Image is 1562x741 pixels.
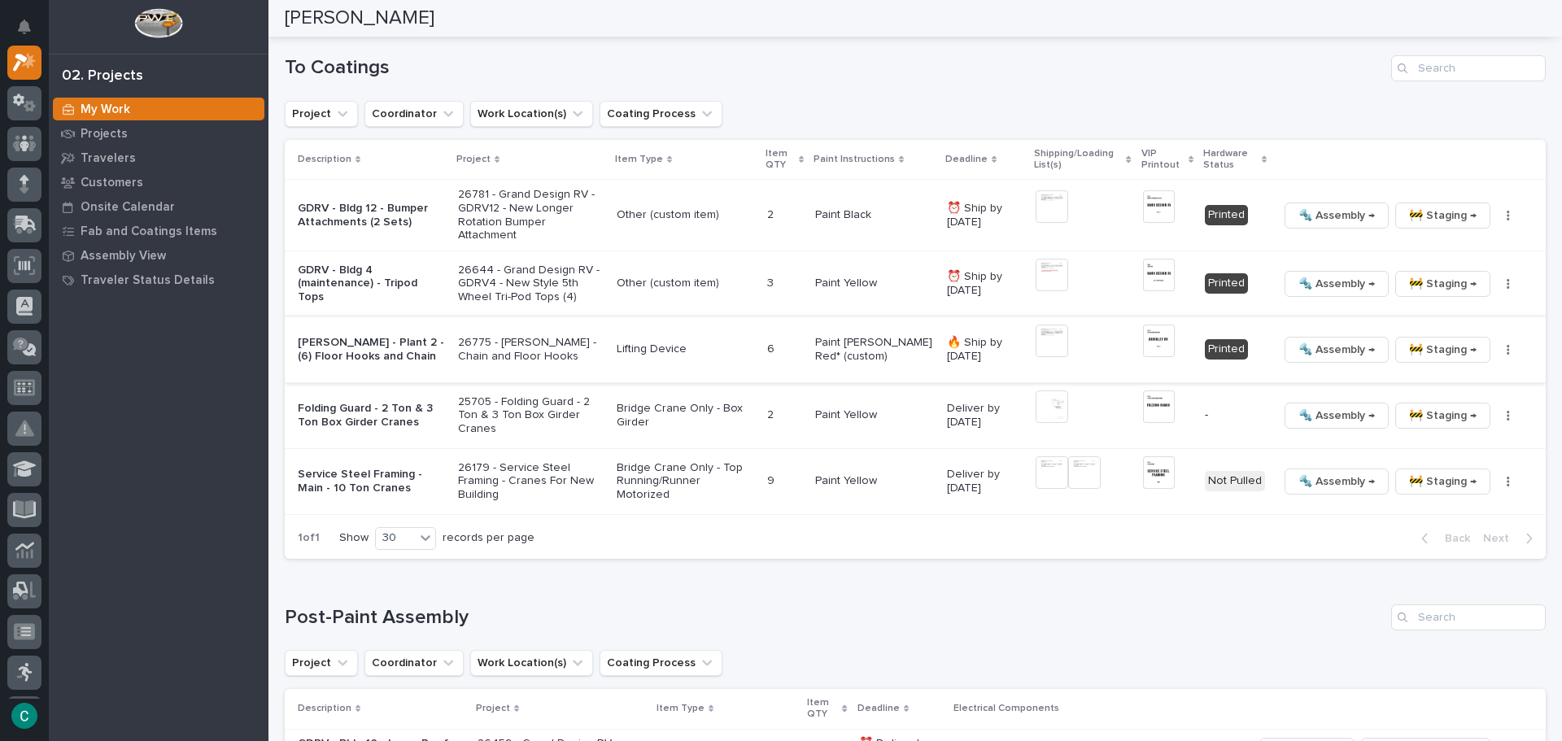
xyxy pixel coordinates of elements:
div: Printed [1205,273,1248,294]
p: Customers [81,176,143,190]
a: Traveler Status Details [49,268,268,292]
button: 🔩 Assembly → [1285,337,1389,363]
a: Projects [49,121,268,146]
div: Not Pulled [1205,471,1265,491]
tr: [PERSON_NAME] - Plant 2 - (6) Floor Hooks and Chain26775 - [PERSON_NAME] - Chain and Floor HooksL... [285,316,1546,382]
button: 🚧 Staging → [1395,271,1490,297]
button: 🔩 Assembly → [1285,271,1389,297]
p: Assembly View [81,249,166,264]
p: Item QTY [766,145,794,175]
p: records per page [443,531,534,545]
p: Service Steel Framing - Main - 10 Ton Cranes [298,468,445,495]
p: [PERSON_NAME] - Plant 2 - (6) Floor Hooks and Chain [298,336,445,364]
button: Coating Process [600,101,722,127]
p: Fab and Coatings Items [81,224,217,239]
button: 🚧 Staging → [1395,403,1490,429]
p: 1 of 1 [285,518,333,558]
p: Onsite Calendar [81,200,175,215]
p: ⏰ Ship by [DATE] [947,270,1023,298]
p: Bridge Crane Only - Top Running/Runner Motorized [617,461,754,502]
p: Deliver by [DATE] [947,468,1023,495]
div: Notifications [20,20,41,46]
a: Onsite Calendar [49,194,268,219]
p: Other (custom item) [617,277,754,290]
p: Paint Instructions [814,150,895,168]
p: 25705 - Folding Guard - 2 Ton & 3 Ton Box Girder Cranes [458,395,604,436]
button: 🔩 Assembly → [1285,403,1389,429]
h2: [PERSON_NAME] [285,7,434,30]
p: - [1205,408,1265,422]
div: Printed [1205,339,1248,360]
button: 🔩 Assembly → [1285,203,1389,229]
p: Project [476,700,510,717]
img: Workspace Logo [134,8,182,38]
p: Deadline [857,700,900,717]
p: My Work [81,102,130,117]
p: Paint [PERSON_NAME] Red* (custom) [815,336,934,364]
span: 🔩 Assembly → [1298,274,1375,294]
p: Hardware Status [1203,145,1258,175]
p: Deadline [945,150,988,168]
p: Electrical Components [953,700,1059,717]
p: GDRV - Bldg 4 (maintenance) - Tripod Tops [298,264,445,304]
p: Travelers [81,151,136,166]
span: 🚧 Staging → [1409,206,1477,225]
p: Item Type [657,700,705,717]
tr: Folding Guard - 2 Ton & 3 Ton Box Girder Cranes25705 - Folding Guard - 2 Ton & 3 Ton Box Girder C... [285,382,1546,448]
p: Item Type [615,150,663,168]
a: Customers [49,170,268,194]
p: Paint Yellow [815,408,934,422]
p: 26781 - Grand Design RV - GDRV12 - New Longer Rotation Bumper Attachment [458,188,604,242]
button: 🚧 Staging → [1395,337,1490,363]
p: Other (custom item) [617,208,754,222]
p: 26644 - Grand Design RV - GDRV4 - New Style 5th Wheel Tri-Pod Tops (4) [458,264,604,304]
a: My Work [49,97,268,121]
p: Deliver by [DATE] [947,402,1023,429]
p: Paint Yellow [815,474,934,488]
button: 🚧 Staging → [1395,203,1490,229]
tr: GDRV - Bldg 12 - Bumper Attachments (2 Sets)26781 - Grand Design RV - GDRV12 - New Longer Rotatio... [285,180,1546,251]
p: 6 [767,339,778,356]
p: Traveler Status Details [81,273,215,288]
p: 9 [767,471,778,488]
button: Project [285,650,358,676]
span: 🚧 Staging → [1409,274,1477,294]
a: Fab and Coatings Items [49,219,268,243]
tr: GDRV - Bldg 4 (maintenance) - Tripod Tops26644 - Grand Design RV - GDRV4 - New Style 5th Wheel Tr... [285,251,1546,316]
input: Search [1391,604,1546,630]
a: Assembly View [49,243,268,268]
div: 30 [376,530,415,547]
p: Project [456,150,491,168]
span: 🚧 Staging → [1409,472,1477,491]
button: Work Location(s) [470,101,593,127]
p: 3 [767,273,777,290]
p: 2 [767,405,777,422]
button: 🔩 Assembly → [1285,469,1389,495]
p: Lifting Device [617,342,754,356]
p: Show [339,531,369,545]
p: VIP Printout [1141,145,1185,175]
button: Coating Process [600,650,722,676]
p: 🔥 Ship by [DATE] [947,336,1023,364]
button: users-avatar [7,699,41,733]
p: Description [298,700,351,717]
input: Search [1391,55,1546,81]
div: Printed [1205,205,1248,225]
h1: Post-Paint Assembly [285,606,1385,630]
p: Bridge Crane Only - Box Girder [617,402,754,429]
span: 🔩 Assembly → [1298,472,1375,491]
h1: To Coatings [285,56,1385,80]
p: 26775 - [PERSON_NAME] - Chain and Floor Hooks [458,336,604,364]
button: Work Location(s) [470,650,593,676]
button: Notifications [7,10,41,44]
p: Folding Guard - 2 Ton & 3 Ton Box Girder Cranes [298,402,445,429]
span: 🚧 Staging → [1409,406,1477,425]
p: GDRV - Bldg 12 - Bumper Attachments (2 Sets) [298,202,445,229]
p: Item QTY [807,694,838,724]
button: 🚧 Staging → [1395,469,1490,495]
span: 🔩 Assembly → [1298,206,1375,225]
span: Next [1483,531,1519,546]
p: ⏰ Ship by [DATE] [947,202,1023,229]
